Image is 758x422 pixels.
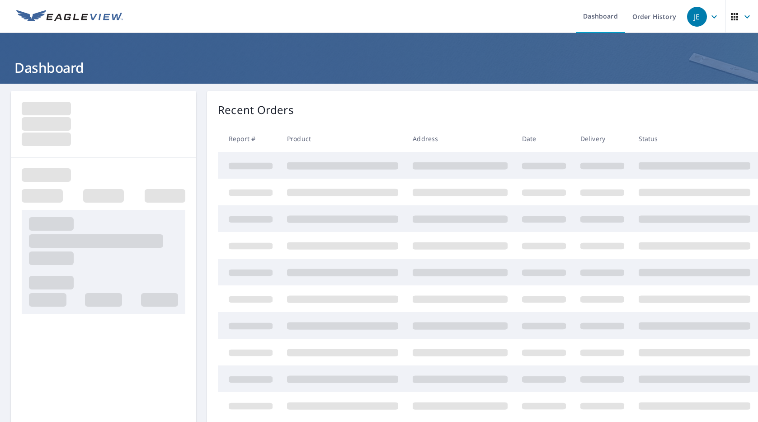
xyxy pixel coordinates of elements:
div: JE [687,7,707,27]
img: EV Logo [16,10,123,24]
th: Product [280,125,405,152]
th: Status [631,125,758,152]
th: Report # [218,125,280,152]
th: Date [515,125,573,152]
h1: Dashboard [11,58,747,77]
th: Address [405,125,515,152]
th: Delivery [573,125,631,152]
p: Recent Orders [218,102,294,118]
